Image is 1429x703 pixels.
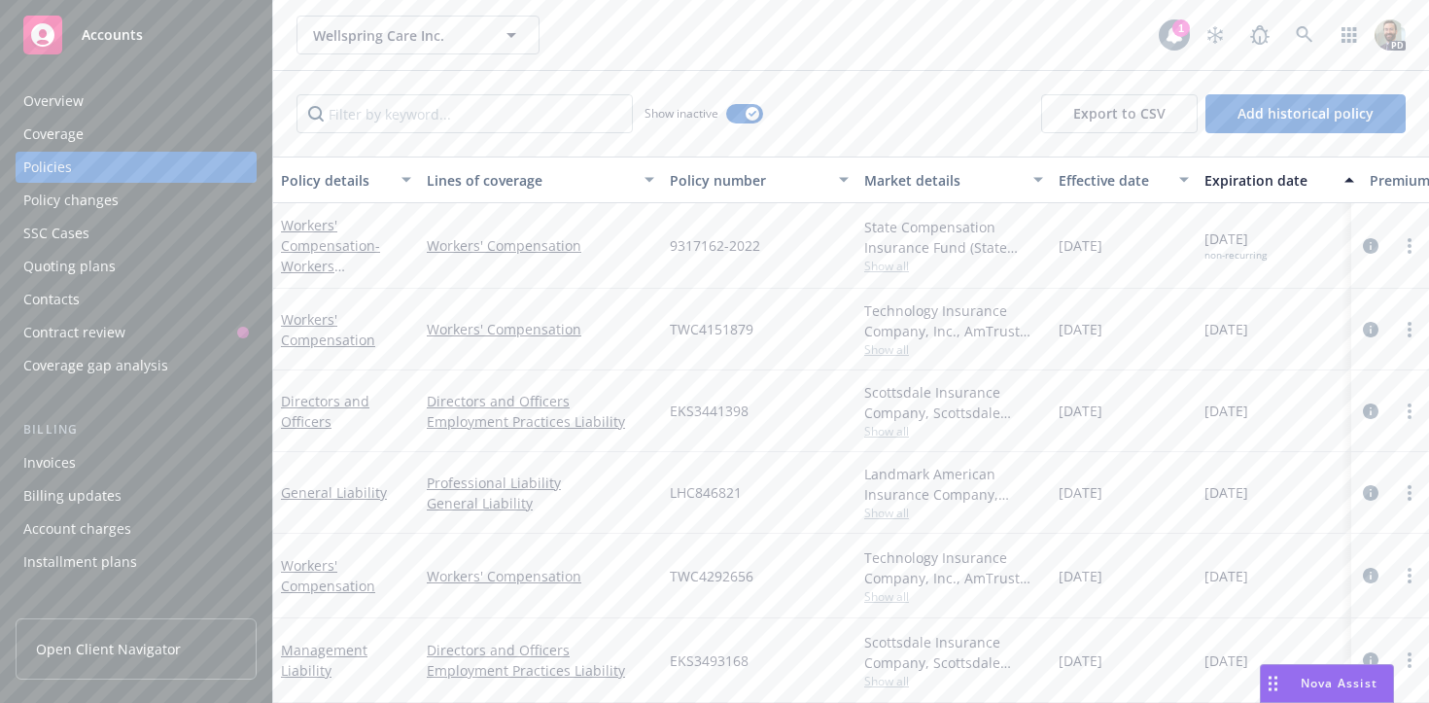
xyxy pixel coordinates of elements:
span: [DATE] [1059,650,1102,671]
div: Technology Insurance Company, Inc., AmTrust Financial Services [864,300,1043,341]
a: Directors and Officers [427,391,654,411]
a: Search [1285,16,1324,54]
button: Lines of coverage [419,157,662,203]
div: SSC Cases [23,218,89,249]
a: Employment Practices Liability [427,411,654,432]
a: Installment plans [16,546,257,578]
button: Nova Assist [1260,664,1394,703]
span: Export to CSV [1073,104,1166,123]
a: more [1398,649,1421,672]
input: Filter by keyword... [296,94,633,133]
a: Workers' Compensation [427,235,654,256]
a: Accounts [16,8,257,62]
div: Overview [23,86,84,117]
div: non-recurring [1204,249,1267,262]
a: more [1398,481,1421,505]
a: General Liability [427,493,654,513]
div: Market details [864,170,1022,191]
a: Workers' Compensation [427,566,654,586]
button: Policy details [273,157,419,203]
span: Show inactive [645,105,718,122]
div: Scottsdale Insurance Company, Scottsdale Insurance Company (Nationwide) [864,382,1043,423]
a: circleInformation [1359,564,1382,587]
div: Billing [16,420,257,439]
a: circleInformation [1359,400,1382,423]
div: State Compensation Insurance Fund (State Fund) [864,217,1043,258]
div: Quoting plans [23,251,116,282]
a: Invoices [16,447,257,478]
div: Drag to move [1261,665,1285,702]
div: Coverage gap analysis [23,350,168,381]
span: Wellspring Care Inc. [313,25,481,46]
div: Policies [23,152,72,183]
div: Lines of coverage [427,170,633,191]
button: Add historical policy [1205,94,1406,133]
a: more [1398,564,1421,587]
button: Export to CSV [1041,94,1198,133]
button: Effective date [1051,157,1197,203]
span: [DATE] [1204,566,1248,586]
a: circleInformation [1359,318,1382,341]
div: Installment plans [23,546,137,578]
span: TWC4292656 [670,566,753,586]
span: [DATE] [1204,228,1267,262]
a: Workers' Compensation [281,216,380,296]
a: Policies [16,152,257,183]
div: Contract review [23,317,125,348]
img: photo [1375,19,1406,51]
span: - Workers Compensation [281,236,380,296]
span: [DATE] [1204,319,1248,339]
a: Professional Liability [427,473,654,493]
span: Show all [864,588,1043,605]
a: Coverage gap analysis [16,350,257,381]
span: Show all [864,258,1043,274]
a: Billing updates [16,480,257,511]
a: circleInformation [1359,481,1382,505]
span: [DATE] [1059,482,1102,503]
div: Scottsdale Insurance Company, Scottsdale Insurance Company (Nationwide), RT Specialty Insurance S... [864,632,1043,673]
a: SSC Cases [16,218,257,249]
span: [DATE] [1059,319,1102,339]
a: Management Liability [281,641,367,680]
a: circleInformation [1359,234,1382,258]
a: more [1398,234,1421,258]
a: Workers' Compensation [427,319,654,339]
div: Contacts [23,284,80,315]
span: Show all [864,341,1043,358]
a: Workers' Compensation [281,310,375,349]
a: Directors and Officers [281,392,369,431]
span: EKS3441398 [670,401,749,421]
div: Coverage [23,119,84,150]
a: Stop snowing [1196,16,1235,54]
div: Effective date [1059,170,1168,191]
span: Show all [864,673,1043,689]
a: Contacts [16,284,257,315]
a: Account charges [16,513,257,545]
span: [DATE] [1204,401,1248,421]
a: Employment Practices Liability [427,660,654,681]
button: Policy number [662,157,856,203]
div: Policy number [670,170,827,191]
span: TWC4151879 [670,319,753,339]
div: Account charges [23,513,131,545]
span: Nova Assist [1301,675,1377,691]
span: Accounts [82,27,143,43]
a: Report a Bug [1240,16,1279,54]
a: Policy changes [16,185,257,216]
span: [DATE] [1204,482,1248,503]
div: Policy details [281,170,390,191]
a: Switch app [1330,16,1369,54]
a: Contract review [16,317,257,348]
a: General Liability [281,483,387,502]
div: Policy changes [23,185,119,216]
a: Directors and Officers [427,640,654,660]
span: Open Client Navigator [36,639,181,659]
a: Workers' Compensation [281,556,375,595]
button: Expiration date [1197,157,1362,203]
span: [DATE] [1204,650,1248,671]
span: [DATE] [1059,235,1102,256]
span: Show all [864,505,1043,521]
div: Expiration date [1204,170,1333,191]
span: Add historical policy [1237,104,1374,123]
a: more [1398,400,1421,423]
